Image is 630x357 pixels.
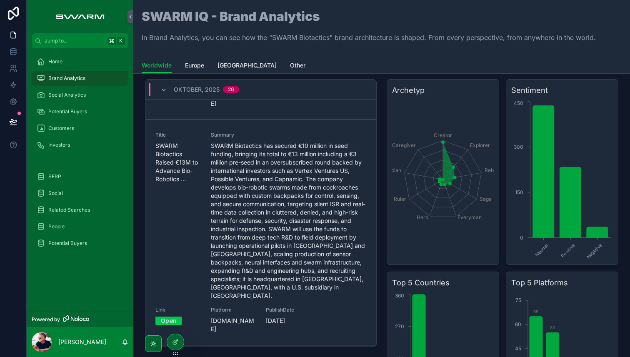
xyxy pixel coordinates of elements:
[48,223,65,230] span: People
[211,307,256,313] span: Platform
[51,10,108,23] img: App logo
[211,317,256,333] span: [DOMAIN_NAME]
[145,120,376,345] a: TitleSWARM Biotactics Raised €13M to Advance Bio-Robotics ...SummarySWARM Biotactics has secured ...
[514,144,523,150] tspan: 300
[560,242,576,259] text: Positive
[511,100,613,260] div: chart
[417,214,428,220] tspan: Hero
[32,202,128,217] a: Related Searches
[185,61,204,70] span: Europe
[290,61,305,70] span: Other
[48,92,86,98] span: Social Analytics
[534,242,549,258] text: Neutral
[27,312,133,327] a: Powered by
[392,142,416,148] tspan: Caregiver
[48,75,85,82] span: Brand Analytics
[32,137,128,152] a: Investors
[515,297,521,303] tspan: 75
[32,186,128,201] a: Social
[550,325,555,330] text: 55
[392,277,494,289] h3: Top 5 Countries
[290,58,305,75] a: Other
[511,277,613,289] h3: Top 5 Platforms
[515,321,521,327] tspan: 60
[142,58,172,74] a: Worldwide
[485,167,498,173] tspan: Rebel
[48,142,70,148] span: Investors
[395,323,404,330] tspan: 270
[434,132,452,138] tspan: Creator
[48,190,63,197] span: Social
[32,169,128,184] a: SERP
[32,316,60,323] span: Powered by
[32,219,128,234] a: People
[142,32,596,42] p: In Brand Analytics, you can see how the "SWARM Biotactics" brand architecture is shaped. From eve...
[155,142,201,183] span: SWARM Biotactics Raised €13M to Advance Bio-Robotics ...
[533,309,538,314] text: 65
[32,236,128,251] a: Potential Buyers
[585,242,603,260] text: Negative
[394,196,406,202] tspan: Ruler
[511,85,613,96] h3: Sentiment
[514,100,523,106] tspan: 450
[392,85,494,96] h3: Archetyp
[48,108,87,115] span: Potential Buyers
[45,37,104,44] span: Jump to...
[457,214,482,220] tspan: Everyman
[174,85,220,94] span: Oktober, 2025
[395,292,404,299] tspan: 360
[32,104,128,119] a: Potential Buyers
[217,58,277,75] a: [GEOGRAPHIC_DATA]
[27,48,133,262] div: scrollable content
[211,91,256,108] span: [DOMAIN_NAME]
[211,132,367,138] span: Summary
[32,54,128,69] a: Home
[48,58,62,65] span: Home
[217,61,277,70] span: [GEOGRAPHIC_DATA]
[48,240,87,247] span: Potential Buyers
[392,100,494,260] div: chart
[470,142,490,148] tspan: Explorer
[515,345,521,352] tspan: 45
[58,338,106,346] p: [PERSON_NAME]
[142,10,596,22] h1: SWARM IQ - Brand Analytics
[211,142,367,300] span: SWARM Biotactics has secured €10 million in seed funding, bringing its total to €13 million inclu...
[32,33,128,48] button: Jump to...K
[155,307,201,313] span: Link
[185,58,204,75] a: Europe
[515,189,523,195] tspan: 150
[155,314,182,327] a: Open
[32,87,128,102] a: Social Analytics
[228,86,234,93] div: 26
[480,196,492,202] tspan: Sage
[32,71,128,86] a: Brand Analytics
[266,307,311,313] span: PublishDate
[266,317,311,325] span: [DATE]
[48,125,74,132] span: Customers
[380,167,401,173] tspan: Magician
[32,121,128,136] a: Customers
[48,173,61,180] span: SERP
[48,207,90,213] span: Related Searches
[117,37,124,44] span: K
[155,132,201,138] span: Title
[520,235,523,241] tspan: 0
[142,61,172,70] span: Worldwide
